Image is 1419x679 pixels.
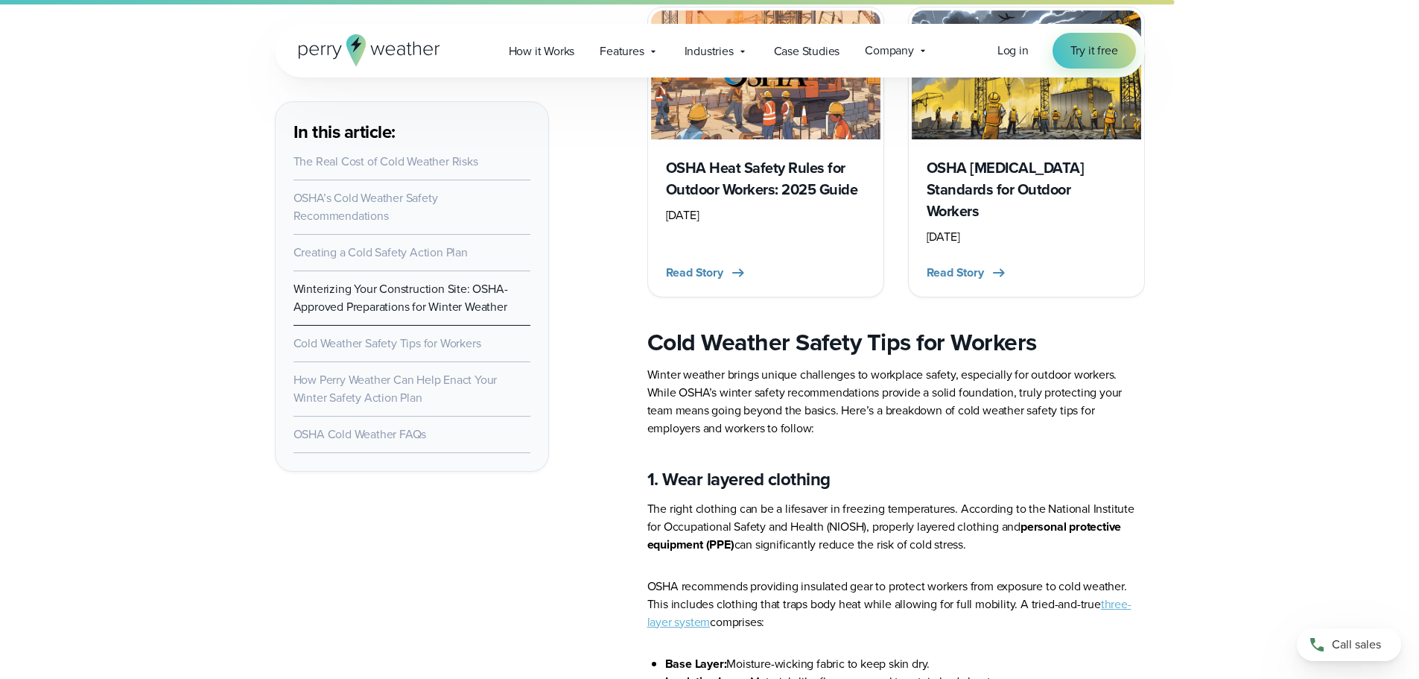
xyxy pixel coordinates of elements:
[647,324,1037,360] strong: Cold Weather Safety Tips for Workers
[647,596,1131,631] a: three-layer system
[685,42,734,60] span: Industries
[665,655,727,672] strong: Base Layer:
[927,264,1008,282] button: Read Story
[647,578,1145,631] p: OSHA recommends providing insulated gear to protect workers from exposure to cold weather. This i...
[908,7,1145,297] a: OSHA lightning safety rules OSHA [MEDICAL_DATA] Standards for Outdoor Workers [DATE] Read Story
[293,189,438,224] a: OSHA’s Cold Weather Safety Recommendations
[666,157,866,200] h3: OSHA Heat Safety Rules for Outdoor Workers: 2025 Guide
[647,7,1145,297] div: slideshow
[997,42,1029,60] a: Log in
[1297,628,1401,661] a: Call sales
[1332,636,1381,654] span: Call sales
[600,42,644,60] span: Features
[865,42,914,60] span: Company
[293,120,530,144] h3: In this article:
[927,264,984,282] span: Read Story
[761,36,853,66] a: Case Studies
[927,228,1126,246] div: [DATE]
[774,42,840,60] span: Case Studies
[647,518,1122,553] strong: personal protective equipment (PPE)
[665,655,1145,673] li: Moisture-wicking fabric to keep skin dry.
[293,244,468,261] a: Creating a Cold Safety Action Plan
[293,280,508,315] a: Winterizing Your Construction Site: OSHA-Approved Preparations for Winter Weather
[1070,42,1118,60] span: Try it free
[666,206,866,224] div: [DATE]
[651,10,880,139] img: OSHA heat safety rules
[927,157,1126,222] h3: OSHA [MEDICAL_DATA] Standards for Outdoor Workers
[647,366,1145,438] p: Winter weather brings unique challenges to workplace safety, especially for outdoor workers. Whil...
[647,7,884,297] a: OSHA heat safety rules OSHA Heat Safety Rules for Outdoor Workers: 2025 Guide [DATE] Read Story
[293,371,498,406] a: How Perry Weather Can Help Enact Your Winter Safety Action Plan
[666,264,747,282] button: Read Story
[496,36,588,66] a: How it Works
[912,10,1141,139] img: OSHA lightning safety rules
[647,500,1145,554] p: The right clothing can be a lifesaver in freezing temperatures. According to the National Institu...
[1053,33,1136,69] a: Try it free
[997,42,1029,59] span: Log in
[293,335,481,352] a: Cold Weather Safety Tips for Workers
[509,42,575,60] span: How it Works
[293,426,427,443] a: OSHA Cold Weather FAQs
[647,466,831,493] strong: 1. Wear layered clothing
[666,264,723,282] span: Read Story
[293,153,478,170] a: The Real Cost of Cold Weather Risks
